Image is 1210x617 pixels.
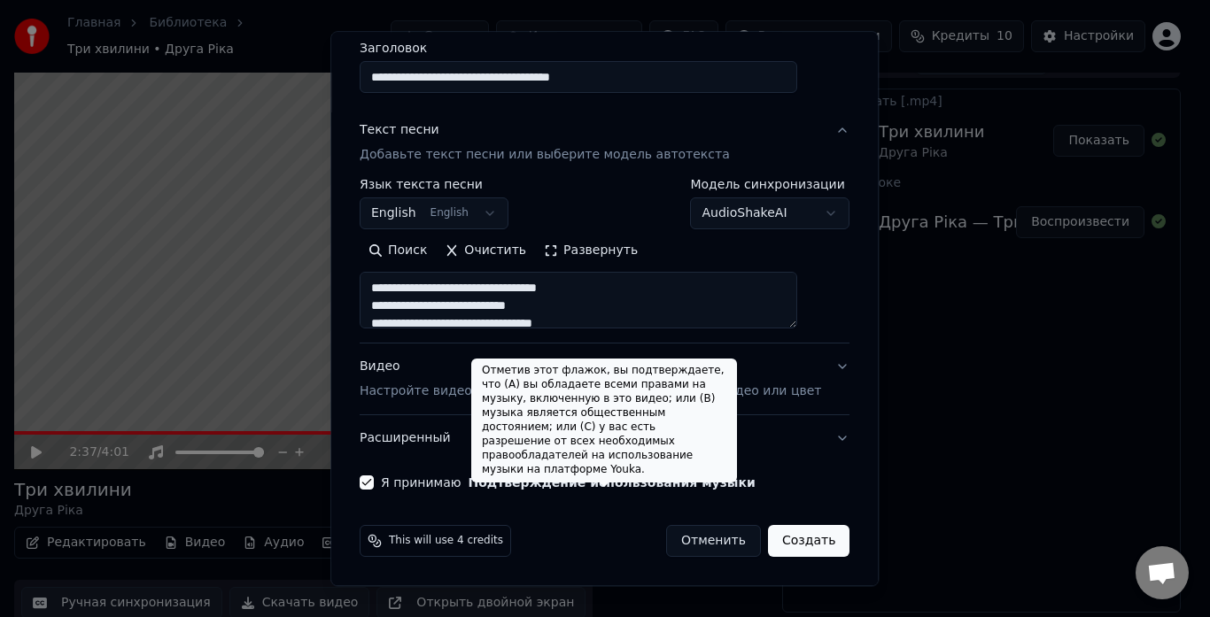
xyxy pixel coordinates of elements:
[691,179,850,191] label: Модель синхронизации
[360,383,821,401] p: Настройте видео караоке: используйте изображение, видео или цвет
[437,237,536,266] button: Очистить
[469,477,756,490] button: Я принимаю
[360,122,439,140] div: Текст песни
[360,344,849,415] button: ВидеоНастройте видео караоке: используйте изображение, видео или цвет
[381,477,756,490] label: Я принимаю
[360,179,849,343] div: Текст песниДобавьте текст песни или выберите модель автотекста
[360,416,849,462] button: Расширенный
[360,179,508,191] label: Язык текста песни
[768,526,849,558] button: Создать
[360,108,849,179] button: Текст песниДобавьте текст песни или выберите модель автотекста
[360,237,436,266] button: Поиск
[389,535,503,549] span: This will use 4 credits
[360,359,821,401] div: Видео
[471,359,737,482] div: Отметив этот флажок, вы подтверждаете, что (A) вы обладаете всеми правами на музыку, включенную в...
[666,526,761,558] button: Отменить
[360,42,849,55] label: Заголовок
[360,147,730,165] p: Добавьте текст песни или выберите модель автотекста
[535,237,647,266] button: Развернуть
